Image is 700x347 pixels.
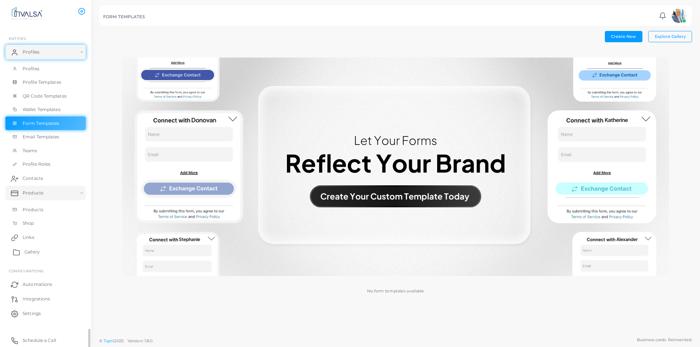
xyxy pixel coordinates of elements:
[7,7,47,20] img: logo
[23,220,34,226] span: Shop
[114,338,123,344] span: 2025
[23,175,43,182] span: Contacts
[655,34,686,39] span: Explore Gallery
[5,117,86,130] a: Form Templates
[23,281,52,288] span: Automations
[23,120,59,127] span: Form Templates
[367,288,424,294] p: No form templates available
[23,79,61,86] span: Profile Templates
[5,186,86,200] a: Products
[23,310,41,317] span: Settings
[5,306,86,321] a: Settings
[23,161,50,167] span: Profile Roles
[104,338,114,343] a: Tapni
[669,8,688,23] a: avatar
[5,103,86,117] a: Wallet Templates
[5,157,86,171] a: Profile Roles
[5,45,86,59] a: Profiles
[23,296,50,302] span: Integrations
[23,190,43,196] span: Products
[23,106,61,113] span: Wallet Templates
[637,337,692,343] span: Business cards. Reinvented.
[24,249,40,255] span: Gallery
[5,277,86,292] a: Automations
[5,130,86,144] a: Email Templates
[23,234,34,241] span: Links
[9,36,26,41] span: ENTITIES
[648,31,692,42] button: Explore Gallery
[5,203,86,217] a: Products
[23,134,59,140] span: Email Templates
[5,89,86,103] a: QR Code Templates
[5,245,86,259] a: Gallery
[5,62,86,76] a: Profiles
[23,93,67,99] span: QR Code Templates
[605,31,642,42] button: Create New
[23,337,56,344] span: Schedule a Call
[9,269,43,273] span: Configurations
[23,206,43,213] span: Products
[122,58,669,276] img: No form templates
[23,49,39,55] span: Profiles
[5,216,86,230] a: Shop
[5,230,86,245] a: Links
[103,14,145,19] h5: FORM TEMPLATES
[5,75,86,89] a: Profile Templates
[5,144,86,158] a: Teams
[23,66,39,72] span: Profiles
[128,338,153,343] span: Version: 1.8.0
[23,147,37,154] span: Teams
[5,292,86,306] a: Integrations
[611,34,636,39] span: Create New
[5,171,86,186] a: Contacts
[672,8,686,23] img: avatar
[99,338,152,344] span: ©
